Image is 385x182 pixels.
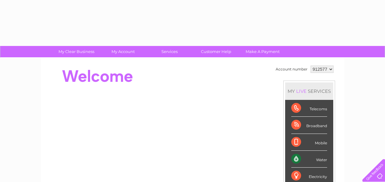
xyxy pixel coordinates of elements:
div: Water [291,151,327,168]
div: MY SERVICES [285,82,333,100]
a: Services [144,46,195,57]
a: Make A Payment [237,46,288,57]
td: Account number [274,64,309,74]
a: Customer Help [191,46,241,57]
a: My Account [98,46,148,57]
div: LIVE [295,88,308,94]
div: Telecoms [291,100,327,117]
a: My Clear Business [51,46,102,57]
div: Broadband [291,117,327,134]
div: Mobile [291,134,327,151]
